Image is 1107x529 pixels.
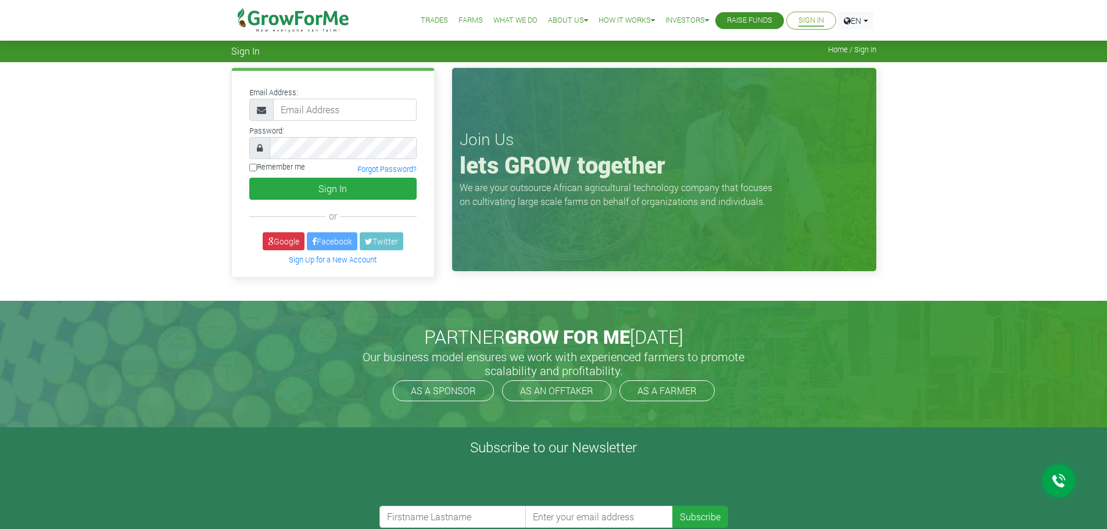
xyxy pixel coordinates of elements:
input: Email Address [273,99,417,121]
a: EN [839,12,873,30]
p: We are your outsource African agricultural technology company that focuses on cultivating large s... [460,181,779,208]
span: GROW FOR ME [505,324,630,349]
input: Remember me [249,164,257,171]
a: Investors [665,15,709,27]
span: Sign In [231,45,260,56]
h4: Subscribe to our Newsletter [15,439,1092,456]
label: Email Address: [249,87,298,98]
a: AS AN OFFTAKER [502,380,611,401]
input: Firstname Lastname [379,506,527,528]
a: Sign In [798,15,824,27]
a: Raise Funds [727,15,772,27]
button: Sign In [249,178,417,200]
h1: lets GROW together [460,151,869,179]
button: Subscribe [672,506,728,528]
iframe: reCAPTCHA [379,460,556,506]
a: About Us [548,15,588,27]
a: What We Do [493,15,538,27]
a: How it Works [599,15,655,27]
span: Home / Sign In [828,45,876,54]
input: Enter your email address [525,506,673,528]
a: AS A SPONSOR [393,380,494,401]
label: Password: [249,125,284,136]
h5: Our business model ensures we work with experienced farmers to promote scalability and profitabil... [350,350,757,377]
h3: Join Us [460,129,869,149]
label: Remember me [249,161,305,172]
a: Google [263,232,304,250]
a: Forgot Password? [357,164,417,174]
div: or [249,209,417,223]
a: AS A FARMER [619,380,715,401]
a: Farms [458,15,483,27]
a: Sign Up for a New Account [289,255,377,264]
h2: PARTNER [DATE] [236,326,872,348]
a: Trades [421,15,448,27]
